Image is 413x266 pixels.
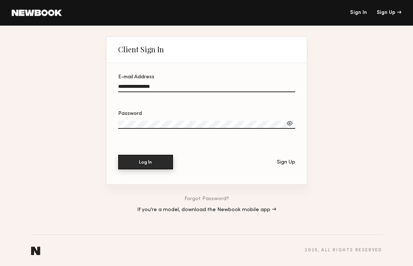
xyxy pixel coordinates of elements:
[118,155,173,169] button: Log In
[118,121,295,129] input: Password
[305,248,382,253] div: 2025 , all rights reserved
[118,75,295,80] div: E-mail Address
[277,160,295,165] div: Sign Up
[118,111,295,116] div: Password
[184,196,229,202] a: Forgot Password?
[137,207,276,213] a: If you’re a model, download the Newbook mobile app →
[377,10,401,15] div: Sign Up
[118,45,164,54] div: Client Sign In
[118,84,295,92] input: E-mail Address
[350,10,367,15] a: Sign In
